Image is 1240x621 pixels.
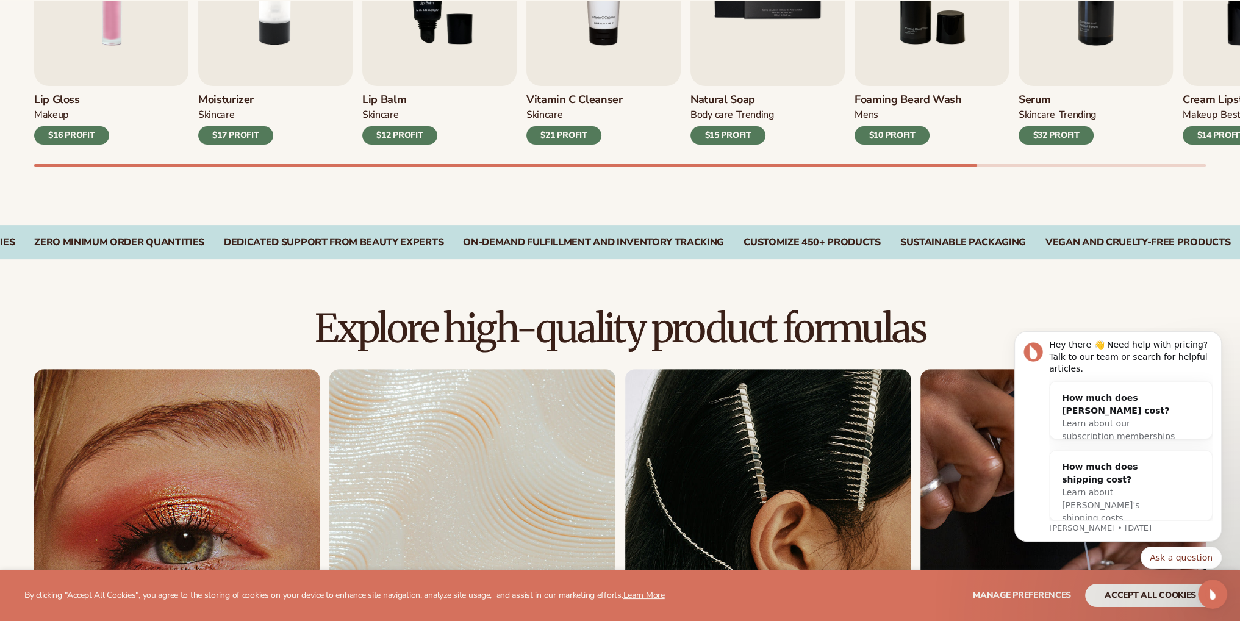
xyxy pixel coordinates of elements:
[690,93,774,107] h3: Natural Soap
[736,109,773,121] div: TRENDING
[1019,93,1096,107] h3: Serum
[1019,109,1055,121] div: SKINCARE
[224,237,443,248] div: Dedicated Support From Beauty Experts
[463,237,724,248] div: On-Demand Fulfillment and Inventory Tracking
[34,109,68,121] div: MAKEUP
[1198,580,1227,609] iframe: Intercom live chat
[900,237,1026,248] div: SUSTAINABLE PACKAGING
[198,93,273,107] h3: Moisturizer
[1019,126,1094,145] div: $32 PROFIT
[526,126,601,145] div: $21 PROFIT
[526,109,562,121] div: Skincare
[996,328,1240,615] iframe: Intercom notifications message
[1058,109,1095,121] div: TRENDING
[1045,237,1230,248] div: VEGAN AND CRUELTY-FREE PRODUCTS
[198,109,234,121] div: SKINCARE
[24,590,665,601] p: By clicking "Accept All Cookies", you agree to the storing of cookies on your device to enhance s...
[34,126,109,145] div: $16 PROFIT
[34,237,204,248] div: Zero Minimum Order QuantitieS
[362,126,437,145] div: $12 PROFIT
[34,93,109,107] h3: Lip Gloss
[1183,109,1217,121] div: MAKEUP
[362,93,437,107] h3: Lip Balm
[855,93,962,107] h3: Foaming beard wash
[744,237,881,248] div: CUSTOMIZE 450+ PRODUCTS
[623,589,664,601] a: Learn More
[973,584,1071,607] button: Manage preferences
[855,109,878,121] div: mens
[690,126,765,145] div: $15 PROFIT
[973,589,1071,601] span: Manage preferences
[198,126,273,145] div: $17 PROFIT
[34,308,1206,349] h2: Explore high-quality product formulas
[690,109,733,121] div: BODY Care
[855,126,930,145] div: $10 PROFIT
[526,93,623,107] h3: Vitamin C Cleanser
[362,109,398,121] div: SKINCARE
